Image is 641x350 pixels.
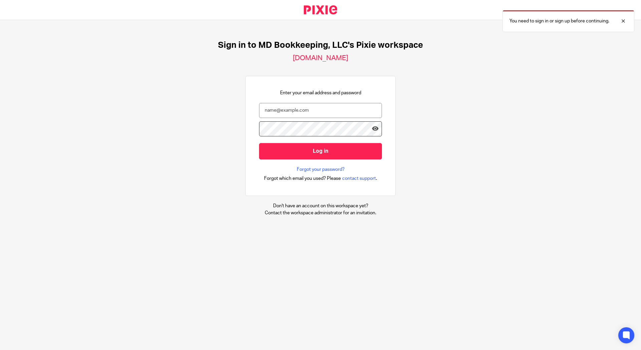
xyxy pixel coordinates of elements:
input: name@example.com [259,103,382,118]
div: . [264,174,377,182]
h2: [DOMAIN_NAME] [293,54,348,63]
input: Log in [259,143,382,159]
p: You need to sign in or sign up before continuing. [509,18,609,24]
p: Enter your email address and password [280,90,361,96]
p: Don't have an account on this workspace yet? [265,203,376,209]
span: contact support [342,175,376,182]
p: Contact the workspace administrator for an invitation. [265,210,376,216]
h1: Sign in to MD Bookkeeping, LLC's Pixie workspace [218,40,423,50]
span: Forgot which email you used? Please [264,175,341,182]
a: Forgot your password? [297,166,345,173]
